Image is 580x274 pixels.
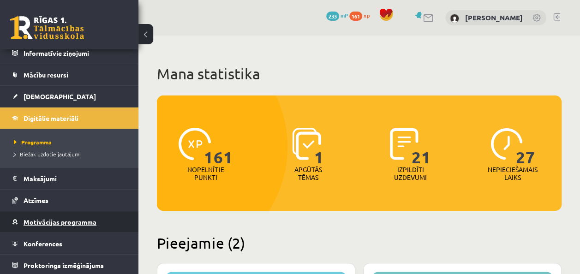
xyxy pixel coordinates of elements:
span: Mācību resursi [24,71,68,79]
a: Biežāk uzdotie jautājumi [14,150,129,158]
a: Maksājumi [12,168,127,189]
a: Atzīmes [12,190,127,211]
a: [PERSON_NAME] [465,13,523,22]
span: Atzīmes [24,196,48,204]
a: 161 xp [349,12,374,19]
span: Programma [14,138,52,146]
a: Digitālie materiāli [12,107,127,129]
a: Programma [14,138,129,146]
a: Mācību resursi [12,64,127,85]
span: [DEMOGRAPHIC_DATA] [24,92,96,101]
a: [DEMOGRAPHIC_DATA] [12,86,127,107]
span: 233 [326,12,339,21]
span: 161 [349,12,362,21]
a: Informatīvie ziņojumi [12,42,127,64]
span: 27 [516,128,535,166]
p: Apgūtās tēmas [290,166,326,181]
h1: Mana statistika [157,65,562,83]
img: icon-clock-7be60019b62300814b6bd22b8e044499b485619524d84068768e800edab66f18.svg [490,128,523,160]
span: Proktoringa izmēģinājums [24,261,104,269]
a: Motivācijas programma [12,211,127,232]
span: xp [364,12,370,19]
a: 233 mP [326,12,348,19]
a: Konferences [12,233,127,254]
span: Konferences [24,239,62,248]
span: 161 [204,128,233,166]
span: Biežāk uzdotie jautājumi [14,150,81,158]
img: icon-learned-topics-4a711ccc23c960034f471b6e78daf4a3bad4a20eaf4de84257b87e66633f6470.svg [292,128,321,160]
span: mP [341,12,348,19]
img: Katrīna Šeputīte [450,14,459,23]
span: Motivācijas programma [24,218,96,226]
legend: Informatīvie ziņojumi [24,42,127,64]
p: Nepieciešamais laiks [488,166,538,181]
p: Nopelnītie punkti [187,166,224,181]
img: icon-xp-0682a9bc20223a9ccc6f5883a126b849a74cddfe5390d2b41b4391c66f2066e7.svg [179,128,211,160]
legend: Maksājumi [24,168,127,189]
a: Rīgas 1. Tālmācības vidusskola [10,16,84,39]
p: Izpildīti uzdevumi [392,166,428,181]
span: Digitālie materiāli [24,114,78,122]
img: icon-completed-tasks-ad58ae20a441b2904462921112bc710f1caf180af7a3daa7317a5a94f2d26646.svg [390,128,419,160]
span: 1 [314,128,324,166]
h2: Pieejamie (2) [157,234,562,252]
span: 21 [412,128,431,166]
